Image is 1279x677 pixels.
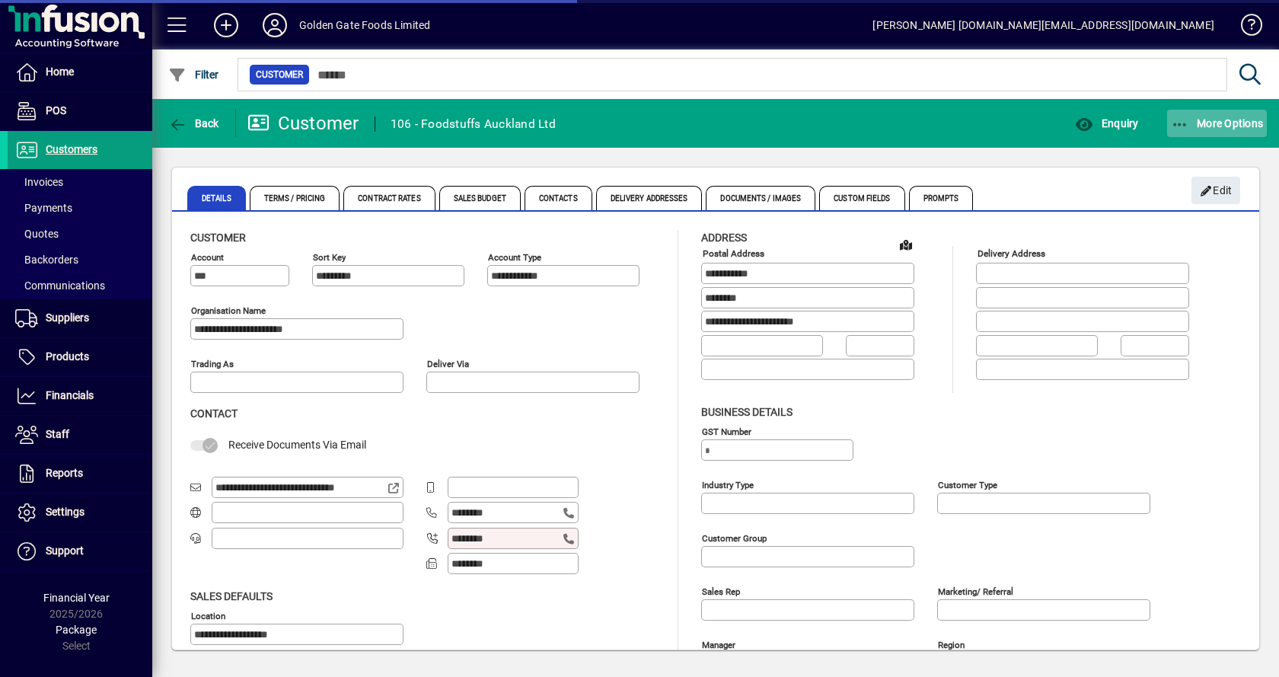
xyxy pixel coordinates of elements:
button: More Options [1167,110,1268,137]
a: Knowledge Base [1230,3,1260,53]
span: Sales defaults [190,590,273,602]
span: Customers [46,143,97,155]
mat-label: Trading as [191,359,234,369]
mat-label: Deliver via [427,359,469,369]
span: Prompts [909,186,974,210]
span: Customer [190,232,246,244]
div: Customer [247,111,359,136]
mat-label: Marketing/ Referral [938,586,1013,596]
a: Staff [8,416,152,454]
mat-label: Customer group [702,532,767,543]
mat-label: Sales rep [702,586,740,596]
a: View on map [894,232,918,257]
span: Staff [46,428,69,440]
button: Filter [164,61,223,88]
span: Delivery Addresses [596,186,703,210]
button: Edit [1191,177,1240,204]
span: Suppliers [46,311,89,324]
span: Contract Rates [343,186,435,210]
mat-label: GST Number [702,426,751,436]
span: Communications [15,279,105,292]
span: Address [701,232,747,244]
div: 106 - Foodstuffs Auckland Ltd [391,112,556,136]
span: Filter [168,69,219,81]
span: Receive Documents Via Email [228,439,366,451]
span: Payments [15,202,72,214]
span: Invoices [15,176,63,188]
span: Products [46,350,89,362]
span: Business details [701,406,793,418]
span: Package [56,624,97,636]
a: Home [8,53,152,91]
span: Contacts [525,186,592,210]
span: Customer [256,67,303,82]
a: Invoices [8,169,152,195]
a: Products [8,338,152,376]
span: More Options [1171,117,1264,129]
app-page-header-button: Back [152,110,236,137]
a: Support [8,532,152,570]
span: Documents / Images [706,186,815,210]
mat-label: Manager [702,639,735,650]
span: Home [46,65,74,78]
span: Edit [1200,178,1233,203]
span: Terms / Pricing [250,186,340,210]
div: [PERSON_NAME] [DOMAIN_NAME][EMAIL_ADDRESS][DOMAIN_NAME] [872,13,1214,37]
a: Financials [8,377,152,415]
span: Sales Budget [439,186,521,210]
span: Financials [46,389,94,401]
a: Suppliers [8,299,152,337]
div: Golden Gate Foods Limited [299,13,430,37]
a: Settings [8,493,152,532]
mat-label: Region [938,639,965,650]
a: Communications [8,273,152,299]
span: Custom Fields [819,186,904,210]
span: Backorders [15,254,78,266]
mat-label: Organisation name [191,305,266,316]
span: Enquiry [1075,117,1138,129]
mat-label: Account Type [488,252,541,263]
a: Payments [8,195,152,221]
a: POS [8,92,152,130]
a: Backorders [8,247,152,273]
span: Details [187,186,246,210]
span: Support [46,544,84,557]
mat-label: Account [191,252,224,263]
a: Quotes [8,221,152,247]
span: Financial Year [43,592,110,604]
mat-label: Sort key [313,252,346,263]
button: Enquiry [1071,110,1142,137]
span: Reports [46,467,83,479]
mat-label: Industry type [702,479,754,490]
span: Quotes [15,228,59,240]
mat-label: Location [191,610,225,621]
button: Back [164,110,223,137]
span: Back [168,117,219,129]
mat-label: Customer type [938,479,997,490]
a: Reports [8,455,152,493]
span: Contact [190,407,238,420]
span: Settings [46,506,85,518]
span: POS [46,104,66,117]
button: Profile [250,11,299,39]
button: Add [202,11,250,39]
